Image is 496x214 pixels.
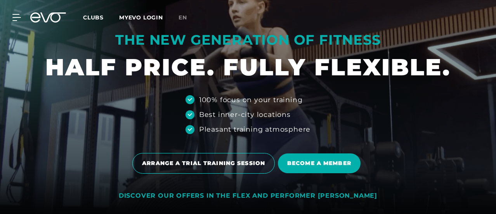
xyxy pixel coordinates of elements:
font: 100% focus on your training [199,96,303,104]
a: en [179,13,196,22]
font: en [179,14,187,21]
font: HALF PRICE. FULLY FLEXIBLE. [45,53,451,81]
font: DISCOVER OUR OFFERS IN THE FLEX AND PERFORMER [PERSON_NAME] [119,192,377,199]
a: BECOME A MEMBER [278,148,364,179]
font: Pleasant training atmosphere [199,125,310,133]
a: Clubs [83,14,119,21]
font: THE NEW GENERATION OF FITNESS [115,31,380,48]
font: Best inner-city locations [199,110,291,118]
a: ARRANGE A TRIAL TRAINING SESSION [132,147,278,179]
font: ARRANGE A TRIAL TRAINING SESSION [142,160,265,167]
a: MYEVO LOGIN [119,14,163,21]
font: BECOME A MEMBER [287,160,351,167]
font: Clubs [83,14,104,21]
